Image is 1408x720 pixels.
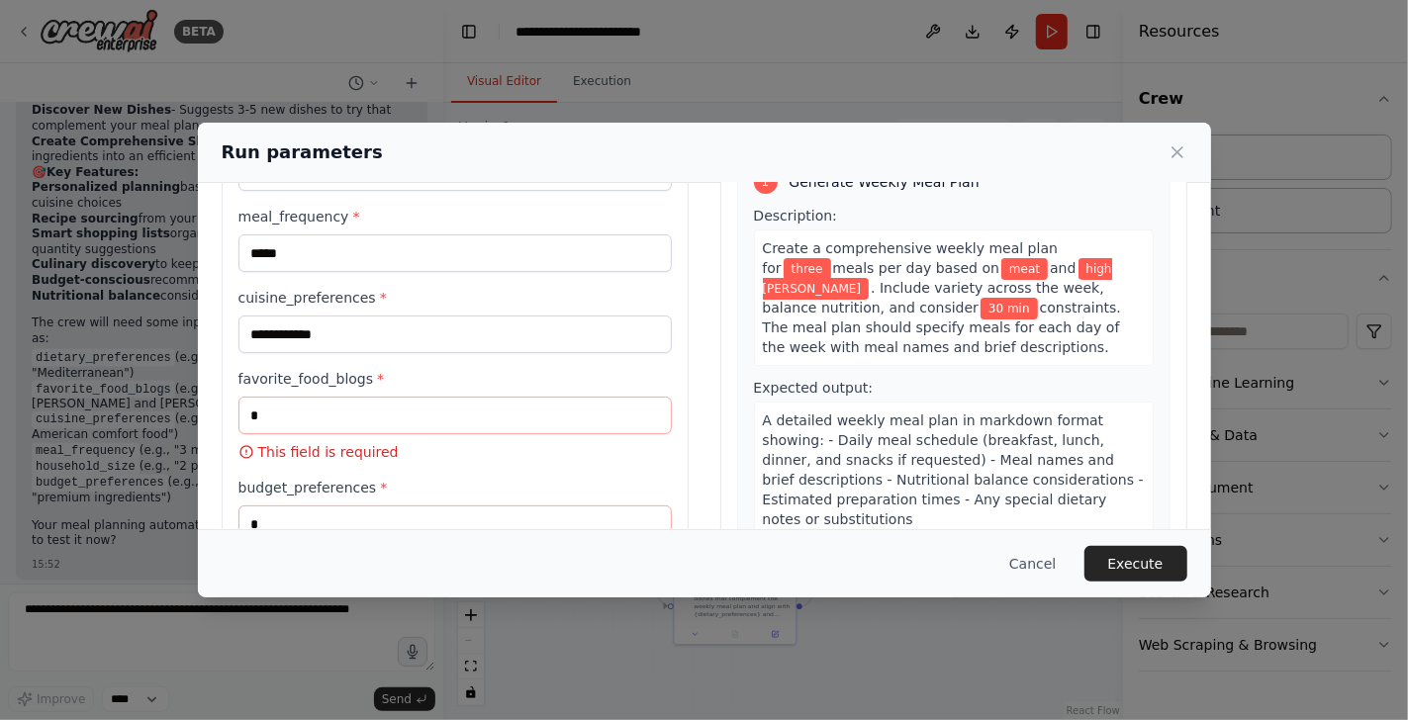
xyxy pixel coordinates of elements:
[833,260,1000,276] span: meals per day based on
[754,380,874,396] span: Expected output:
[763,258,1112,300] span: Variable: cuisine_preferences
[1050,260,1076,276] span: and
[754,208,837,224] span: Description:
[763,280,1104,315] span: . Include variety across the week, balance nutrition, and consider
[1084,546,1187,582] button: Execute
[222,138,383,166] h2: Run parameters
[763,300,1122,355] span: constraints. The meal plan should specify meals for each day of the week with meal names and brie...
[238,207,672,226] label: meal_frequency
[763,412,1144,527] span: A detailed weekly meal plan in markdown format showing: - Daily meal schedule (breakfast, lunch, ...
[993,546,1072,582] button: Cancel
[1001,258,1048,280] span: Variable: dietary_preferences
[981,298,1038,319] span: Variable: preparation_time
[784,258,831,280] span: Variable: meal_frequency
[238,288,672,308] label: cuisine_preferences
[238,478,672,497] label: budget_preferences
[763,240,1059,276] span: Create a comprehensive weekly meal plan for
[238,369,672,389] label: favorite_food_blogs
[238,442,672,462] p: This field is required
